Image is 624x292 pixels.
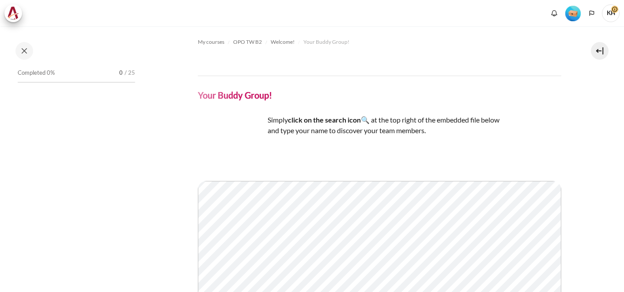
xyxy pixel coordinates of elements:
img: Level #1 [565,6,581,21]
div: Show notification window with no new notifications [548,7,561,20]
button: Languages [585,7,598,20]
span: KH [602,4,620,22]
span: Welcome! [271,38,295,46]
nav: Navigation bar [198,35,561,49]
a: OPO TW B2 [233,37,262,47]
h4: Your Buddy Group! [198,89,272,101]
span: My courses [198,38,224,46]
p: Simply 🔍 at the top right of the embedded file below and type your name to discover your team mem... [198,115,507,136]
strong: click on the search icon [288,115,361,124]
a: Level #1 [562,5,584,21]
a: User menu [602,4,620,22]
a: Completed 0% 0 / 25 [18,67,135,92]
div: Level #1 [565,5,581,21]
span: 0 [119,69,123,77]
span: / 25 [125,69,135,77]
span: Your Buddy Group! [303,38,349,46]
a: Your Buddy Group! [303,37,349,47]
img: dsf [198,115,264,181]
span: OPO TW B2 [233,38,262,46]
a: My courses [198,37,224,47]
img: Architeck [7,7,19,20]
a: Welcome! [271,37,295,47]
span: Completed 0% [18,69,55,77]
a: Architeck Architeck [4,4,26,22]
